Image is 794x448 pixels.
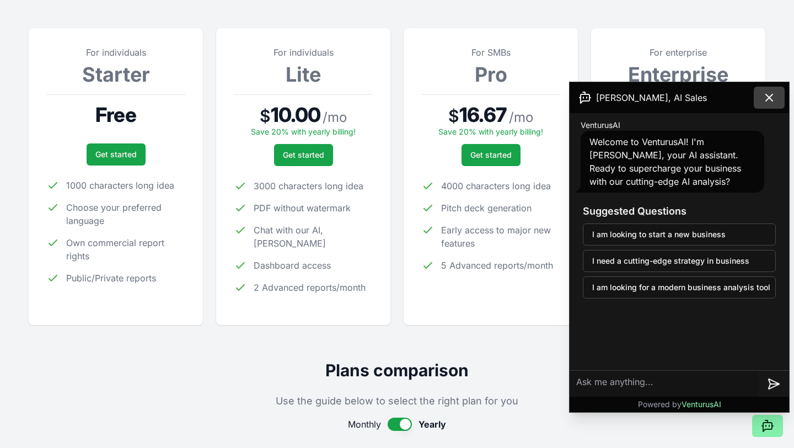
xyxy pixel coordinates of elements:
span: Chat with our AI, [PERSON_NAME] [254,223,373,250]
span: $ [448,106,459,126]
h3: Enterprise [609,63,748,86]
p: For enterprise [609,46,748,59]
span: / mo [509,109,533,126]
span: 16.67 [459,104,507,126]
span: 4000 characters long idea [441,179,551,193]
span: / mo [323,109,347,126]
span: Free [95,104,136,126]
span: Save 20% with yearly billing! [438,127,543,136]
h2: Plans comparison [29,360,765,380]
p: For SMBs [421,46,560,59]
button: I need a cutting-edge strategy in business [583,250,776,272]
span: Early access to major new features [441,223,560,250]
span: $ [260,106,271,126]
span: Yearly [419,418,446,431]
span: Public/Private reports [66,271,156,285]
a: Get started [87,143,146,166]
h3: Lite [234,63,373,86]
p: Use the guide below to select the right plan for you [29,393,765,409]
span: Welcome to VenturusAI! I'm [PERSON_NAME], your AI assistant. Ready to supercharge your business w... [589,136,741,187]
span: Pitch deck generation [441,201,532,215]
span: Choose your preferred language [66,201,185,227]
span: 10.00 [271,104,321,126]
h3: Pro [421,63,560,86]
p: Powered by [638,399,721,410]
span: 5 Advanced reports/month [441,259,553,272]
span: Save 20% with yearly billing! [251,127,356,136]
span: Dashboard access [254,259,331,272]
span: 1000 characters long idea [66,179,174,192]
h3: Starter [46,63,185,86]
p: For individuals [46,46,185,59]
span: VenturusAI [581,120,620,131]
a: Get started [274,144,333,166]
p: For individuals [234,46,373,59]
button: I am looking to start a new business [583,223,776,246]
span: 2 Advanced reports/month [254,281,366,294]
a: Get started [462,144,521,166]
span: PDF without watermark [254,201,351,215]
span: [PERSON_NAME], AI Sales [596,91,707,104]
span: Own commercial report rights [66,236,185,263]
span: 3000 characters long idea [254,179,363,193]
span: Monthly [348,418,381,431]
span: VenturusAI [682,399,721,409]
button: I am looking for a modern business analysis tool [583,276,776,298]
h3: Suggested Questions [583,204,776,219]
